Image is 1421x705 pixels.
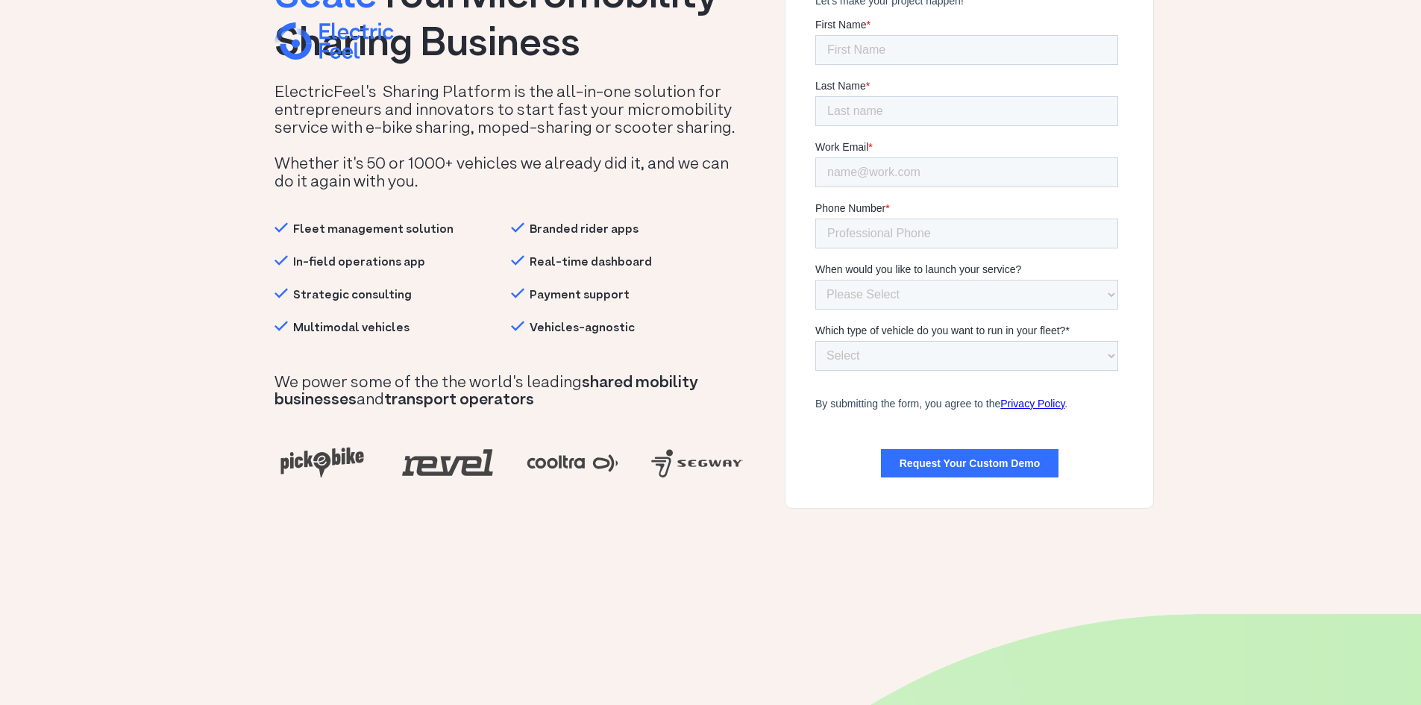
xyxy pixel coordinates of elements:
[275,319,511,337] h2: Multimodal vehicles
[384,389,534,412] span: transport operators
[511,221,747,239] h2: Branded rider apps
[275,254,511,272] h2: In-field operations app
[1323,607,1400,684] iframe: Chatbot
[511,319,747,337] h2: Vehicles-agnostic
[275,286,511,304] h2: Strategic consulting
[275,221,511,239] h2: Fleet management solution
[511,286,747,304] h2: Payment support
[275,375,747,409] h2: We power some of the the world's leading and
[275,84,747,191] h2: ElectricFeel's Sharing Platform is the all-in-one solution for entrepreneurs and innovators to st...
[275,372,698,412] span: shared mobility businesses
[511,254,747,272] h2: Real-time dashboard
